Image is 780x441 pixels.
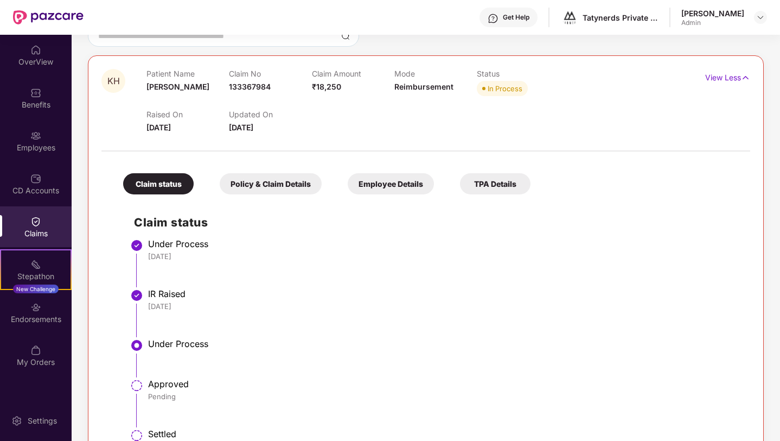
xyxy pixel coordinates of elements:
[477,69,559,78] p: Status
[107,77,120,86] span: KH
[348,173,434,194] div: Employee Details
[756,13,765,22] img: svg+xml;base64,PHN2ZyBpZD0iRHJvcGRvd24tMzJ4MzIiIHhtbG5zPSJodHRwOi8vd3d3LnczLm9yZy8yMDAwL3N2ZyIgd2...
[312,82,341,91] span: ₹18,250
[123,173,194,194] div: Claim status
[394,82,453,91] span: Reimbursement
[220,173,322,194] div: Policy & Claim Details
[30,87,41,98] img: svg+xml;base64,PHN2ZyBpZD0iQmVuZWZpdHMiIHhtbG5zPSJodHRwOi8vd3d3LnczLm9yZy8yMDAwL3N2ZyIgd2lkdGg9Ij...
[148,429,739,439] div: Settled
[11,415,22,426] img: svg+xml;base64,PHN2ZyBpZD0iU2V0dGluZy0yMHgyMCIgeG1sbnM9Imh0dHA6Ly93d3cudzMub3JnLzIwMDAvc3ZnIiB3aW...
[30,45,41,55] img: svg+xml;base64,PHN2ZyBpZD0iSG9tZSIgeG1sbnM9Imh0dHA6Ly93d3cudzMub3JnLzIwMDAvc3ZnIiB3aWR0aD0iMjAiIG...
[681,18,744,27] div: Admin
[488,13,498,24] img: svg+xml;base64,PHN2ZyBpZD0iSGVscC0zMngzMiIgeG1sbnM9Imh0dHA6Ly93d3cudzMub3JnLzIwMDAvc3ZnIiB3aWR0aD...
[30,259,41,270] img: svg+xml;base64,PHN2ZyB4bWxucz0iaHR0cDovL3d3dy53My5vcmcvMjAwMC9zdmciIHdpZHRoPSIyMSIgaGVpZ2h0PSIyMC...
[146,110,229,119] p: Raised On
[146,69,229,78] p: Patient Name
[24,415,60,426] div: Settings
[130,379,143,392] img: svg+xml;base64,PHN2ZyBpZD0iU3RlcC1QZW5kaW5nLTMyeDMyIiB4bWxucz0iaHR0cDovL3d3dy53My5vcmcvMjAwMC9zdm...
[130,289,143,302] img: svg+xml;base64,PHN2ZyBpZD0iU3RlcC1Eb25lLTMyeDMyIiB4bWxucz0iaHR0cDovL3d3dy53My5vcmcvMjAwMC9zdmciIH...
[229,69,311,78] p: Claim No
[681,8,744,18] div: [PERSON_NAME]
[312,69,394,78] p: Claim Amount
[148,238,739,249] div: Under Process
[130,239,143,252] img: svg+xml;base64,PHN2ZyBpZD0iU3RlcC1Eb25lLTMyeDMyIiB4bWxucz0iaHR0cDovL3d3dy53My5vcmcvMjAwMC9zdmciIH...
[148,251,739,261] div: [DATE]
[148,338,739,349] div: Under Process
[741,72,750,84] img: svg+xml;base64,PHN2ZyB4bWxucz0iaHR0cDovL3d3dy53My5vcmcvMjAwMC9zdmciIHdpZHRoPSIxNyIgaGVpZ2h0PSIxNy...
[13,285,59,293] div: New Challenge
[148,392,739,401] div: Pending
[30,345,41,356] img: svg+xml;base64,PHN2ZyBpZD0iTXlfT3JkZXJzIiBkYXRhLW5hbWU9Ik15IE9yZGVycyIgeG1sbnM9Imh0dHA6Ly93d3cudz...
[562,10,578,26] img: logo%20-%20black%20(1).png
[146,82,209,91] span: [PERSON_NAME]
[30,173,41,184] img: svg+xml;base64,PHN2ZyBpZD0iQ0RfQWNjb3VudHMiIGRhdGEtbmFtZT0iQ0QgQWNjb3VudHMiIHhtbG5zPSJodHRwOi8vd3...
[146,123,171,132] span: [DATE]
[341,31,350,40] img: svg+xml;base64,PHN2ZyBpZD0iU2VhcmNoLTMyeDMyIiB4bWxucz0iaHR0cDovL3d3dy53My5vcmcvMjAwMC9zdmciIHdpZH...
[148,379,739,389] div: Approved
[503,13,529,22] div: Get Help
[148,288,739,299] div: IR Raised
[460,173,530,194] div: TPA Details
[30,302,41,313] img: svg+xml;base64,PHN2ZyBpZD0iRW5kb3JzZW1lbnRzIiB4bWxucz0iaHR0cDovL3d3dy53My5vcmcvMjAwMC9zdmciIHdpZH...
[1,271,71,282] div: Stepathon
[705,69,750,84] p: View Less
[583,12,658,23] div: Tatynerds Private Limited
[488,83,522,94] div: In Process
[229,123,253,132] span: [DATE]
[13,10,84,24] img: New Pazcare Logo
[134,213,739,231] h2: Claim status
[229,110,311,119] p: Updated On
[30,130,41,141] img: svg+xml;base64,PHN2ZyBpZD0iRW1wbG95ZWVzIiB4bWxucz0iaHR0cDovL3d3dy53My5vcmcvMjAwMC9zdmciIHdpZHRoPS...
[130,339,143,352] img: svg+xml;base64,PHN2ZyBpZD0iU3RlcC1BY3RpdmUtMzJ4MzIiIHhtbG5zPSJodHRwOi8vd3d3LnczLm9yZy8yMDAwL3N2Zy...
[394,69,477,78] p: Mode
[30,216,41,227] img: svg+xml;base64,PHN2ZyBpZD0iQ2xhaW0iIHhtbG5zPSJodHRwOi8vd3d3LnczLm9yZy8yMDAwL3N2ZyIgd2lkdGg9IjIwIi...
[229,82,271,91] span: 133367984
[148,301,739,311] div: [DATE]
